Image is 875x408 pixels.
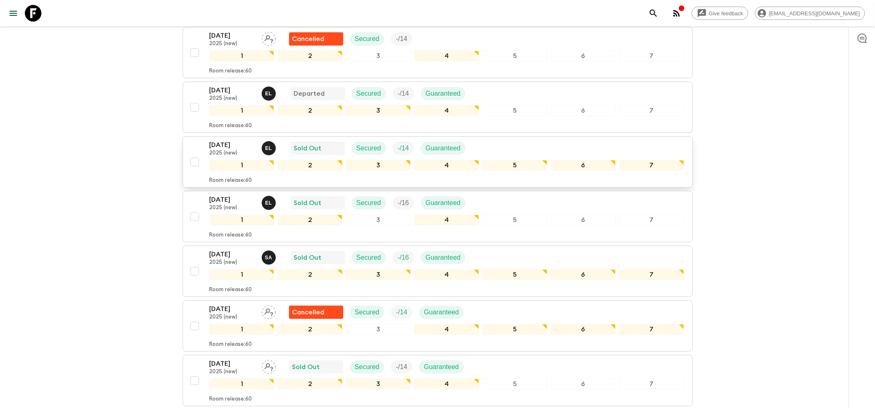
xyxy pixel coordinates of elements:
span: Assign pack leader [262,362,276,369]
p: [DATE] [210,249,255,259]
div: 6 [551,160,616,171]
p: Sold Out [294,198,322,208]
button: [DATE]2025 (new)Eleonora LongobardiDepartedSecuredTrip FillGuaranteed1234567Room release:60 [183,82,693,133]
div: Trip Fill [393,196,414,210]
button: [DATE]2025 (new)Assign pack leaderFlash Pack cancellationSecuredTrip Fill1234567Room release:60 [183,27,693,78]
div: 7 [619,269,684,280]
div: 7 [619,215,684,225]
span: Eleonora Longobardi [262,89,277,96]
div: 3 [346,324,411,335]
div: Trip Fill [391,306,412,319]
span: Simona Albanese [262,253,277,260]
div: 2 [277,105,342,116]
p: Room release: 60 [210,396,252,403]
p: Sold Out [292,362,320,372]
div: 6 [551,51,616,61]
div: 5 [482,51,547,61]
p: - / 14 [396,34,407,44]
p: 2025 (new) [210,259,255,266]
p: - / 14 [396,362,407,372]
p: Guaranteed [426,143,461,153]
div: 7 [619,324,684,335]
button: search adventures [645,5,662,22]
div: Trip Fill [391,360,412,374]
div: Secured [352,251,386,264]
p: Secured [355,34,380,44]
p: Guaranteed [424,362,459,372]
div: 5 [482,269,547,280]
div: Flash Pack cancellation [289,306,343,319]
p: Guaranteed [426,253,461,263]
button: EL [262,141,277,155]
p: [DATE] [210,304,255,314]
p: Room release: 60 [210,123,252,129]
div: 4 [414,105,479,116]
div: 7 [619,105,684,116]
div: 4 [414,324,479,335]
div: 2 [277,324,342,335]
p: Room release: 60 [210,68,252,75]
p: 2025 (new) [210,369,255,375]
div: 6 [551,269,616,280]
div: 6 [551,379,616,389]
div: 1 [210,105,275,116]
div: 4 [414,215,479,225]
div: 6 [551,105,616,116]
div: 2 [277,269,342,280]
div: Secured [350,306,385,319]
div: 1 [210,269,275,280]
p: - / 14 [396,307,407,317]
p: S A [265,254,272,261]
p: Room release: 60 [210,287,252,293]
p: - / 16 [398,198,409,208]
span: Give feedback [704,10,748,17]
p: 2025 (new) [210,95,255,102]
p: [DATE] [210,359,255,369]
div: Secured [350,32,385,46]
p: Secured [357,253,381,263]
p: Cancelled [292,307,325,317]
p: Secured [355,362,380,372]
div: Trip Fill [393,251,414,264]
p: Sold Out [294,143,322,153]
p: Secured [357,198,381,208]
div: 2 [277,379,342,389]
p: Secured [357,143,381,153]
div: 2 [277,51,342,61]
div: Flash Pack cancellation [289,32,343,46]
div: 5 [482,215,547,225]
p: Cancelled [292,34,325,44]
button: SA [262,251,277,265]
div: 3 [346,215,411,225]
div: 5 [482,324,547,335]
p: Sold Out [294,253,322,263]
div: 4 [414,51,479,61]
button: [DATE]2025 (new)Assign pack leaderFlash Pack cancellationSecuredTrip FillGuaranteed1234567Room re... [183,300,693,352]
div: 1 [210,379,275,389]
div: 1 [210,324,275,335]
p: - / 16 [398,253,409,263]
a: Give feedback [692,7,748,20]
div: 2 [277,160,342,171]
div: 5 [482,379,547,389]
div: Secured [352,196,386,210]
span: [EMAIL_ADDRESS][DOMAIN_NAME] [764,10,865,17]
div: 3 [346,105,411,116]
p: Departed [294,89,325,99]
div: 1 [210,51,275,61]
div: 6 [551,215,616,225]
div: 3 [346,160,411,171]
div: 5 [482,160,547,171]
div: Trip Fill [393,87,414,100]
button: [DATE]2025 (new)Simona AlbaneseSold OutSecuredTrip FillGuaranteed1234567Room release:60 [183,246,693,297]
p: Room release: 60 [210,232,252,239]
span: Eleonora Longobardi [262,144,277,150]
div: 3 [346,51,411,61]
p: 2025 (new) [210,314,255,321]
div: 3 [346,269,411,280]
div: 4 [414,160,479,171]
p: [DATE] [210,140,255,150]
button: menu [5,5,22,22]
p: 2025 (new) [210,41,255,47]
div: 7 [619,160,684,171]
